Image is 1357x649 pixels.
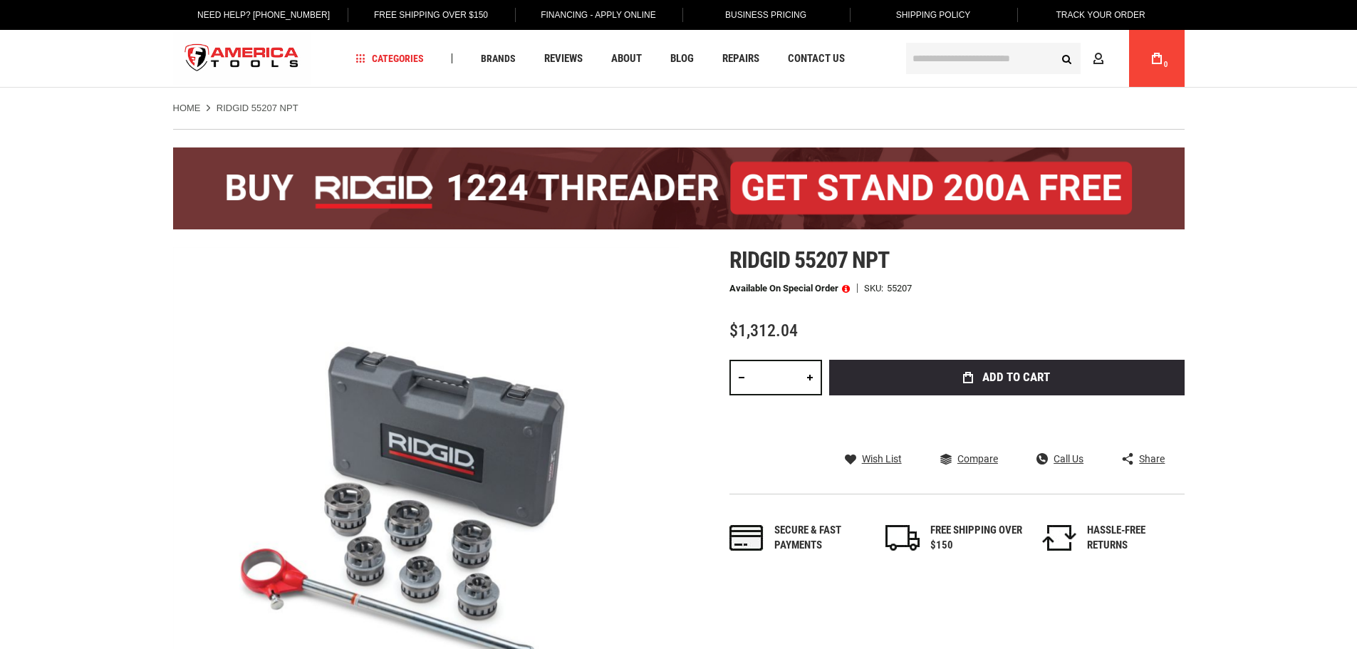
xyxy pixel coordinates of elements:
[1139,454,1165,464] span: Share
[930,523,1023,554] div: FREE SHIPPING OVER $150
[355,53,424,63] span: Categories
[887,284,912,293] div: 55207
[940,452,998,465] a: Compare
[729,284,850,294] p: Available on Special Order
[1036,452,1083,465] a: Call Us
[481,53,516,63] span: Brands
[829,360,1185,395] button: Add to Cart
[788,53,845,64] span: Contact Us
[729,321,798,341] span: $1,312.04
[1143,30,1170,87] a: 0
[864,284,887,293] strong: SKU
[1042,525,1076,551] img: returns
[611,53,642,64] span: About
[729,246,890,274] span: Ridgid 55207 npt
[1087,523,1180,554] div: HASSLE-FREE RETURNS
[1054,45,1081,72] button: Search
[173,32,311,85] a: store logo
[885,525,920,551] img: shipping
[349,49,430,68] a: Categories
[605,49,648,68] a: About
[896,10,971,20] span: Shipping Policy
[173,32,311,85] img: America Tools
[729,525,764,551] img: payments
[862,454,902,464] span: Wish List
[670,53,694,64] span: Blog
[722,53,759,64] span: Repairs
[1054,454,1083,464] span: Call Us
[957,454,998,464] span: Compare
[826,400,1187,405] iframe: Secure express checkout frame
[544,53,583,64] span: Reviews
[1164,61,1168,68] span: 0
[774,523,867,554] div: Secure & fast payments
[664,49,700,68] a: Blog
[716,49,766,68] a: Repairs
[538,49,589,68] a: Reviews
[474,49,522,68] a: Brands
[845,452,902,465] a: Wish List
[781,49,851,68] a: Contact Us
[982,371,1050,383] span: Add to Cart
